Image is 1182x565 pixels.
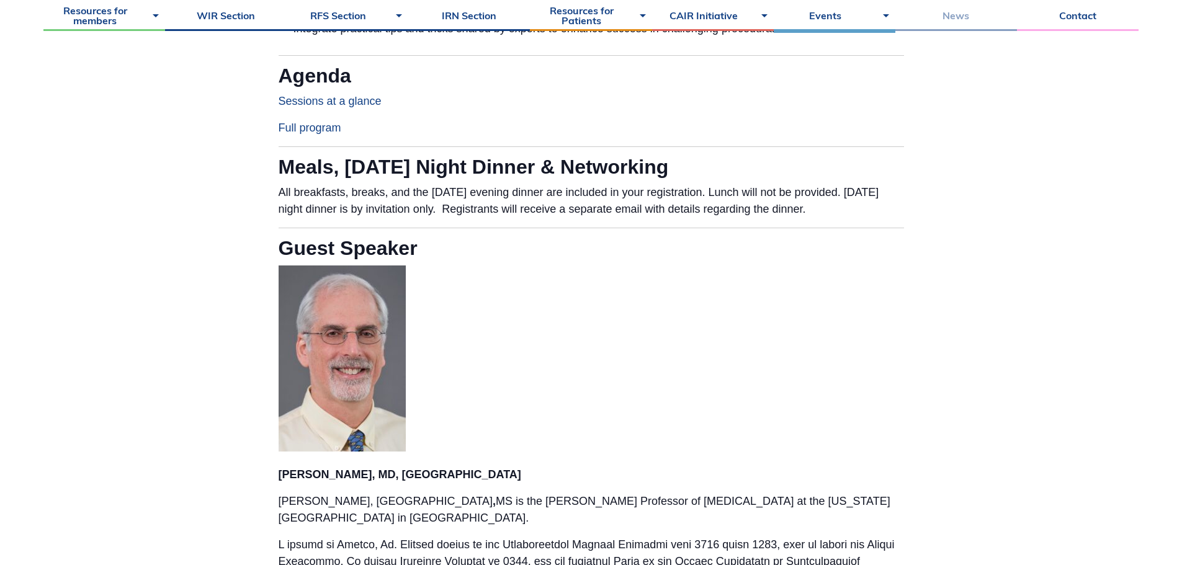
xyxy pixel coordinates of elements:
strong: , [493,495,496,507]
a: Full program [279,122,341,134]
span: Agenda [279,65,351,87]
strong: [PERSON_NAME], MD, [GEOGRAPHIC_DATA] [279,468,521,481]
span: Guest Speaker [279,237,418,259]
span: Meals, [DATE] Night Dinner & Networking [279,156,669,178]
p: All breakfasts, breaks, and the [DATE] evening dinner are included in your registration. Lunch wi... [279,184,904,218]
p: [PERSON_NAME], [GEOGRAPHIC_DATA] MS is the [PERSON_NAME] Professor of [MEDICAL_DATA] at the [US_S... [279,493,904,527]
a: Sessions at a glance [279,95,382,107]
